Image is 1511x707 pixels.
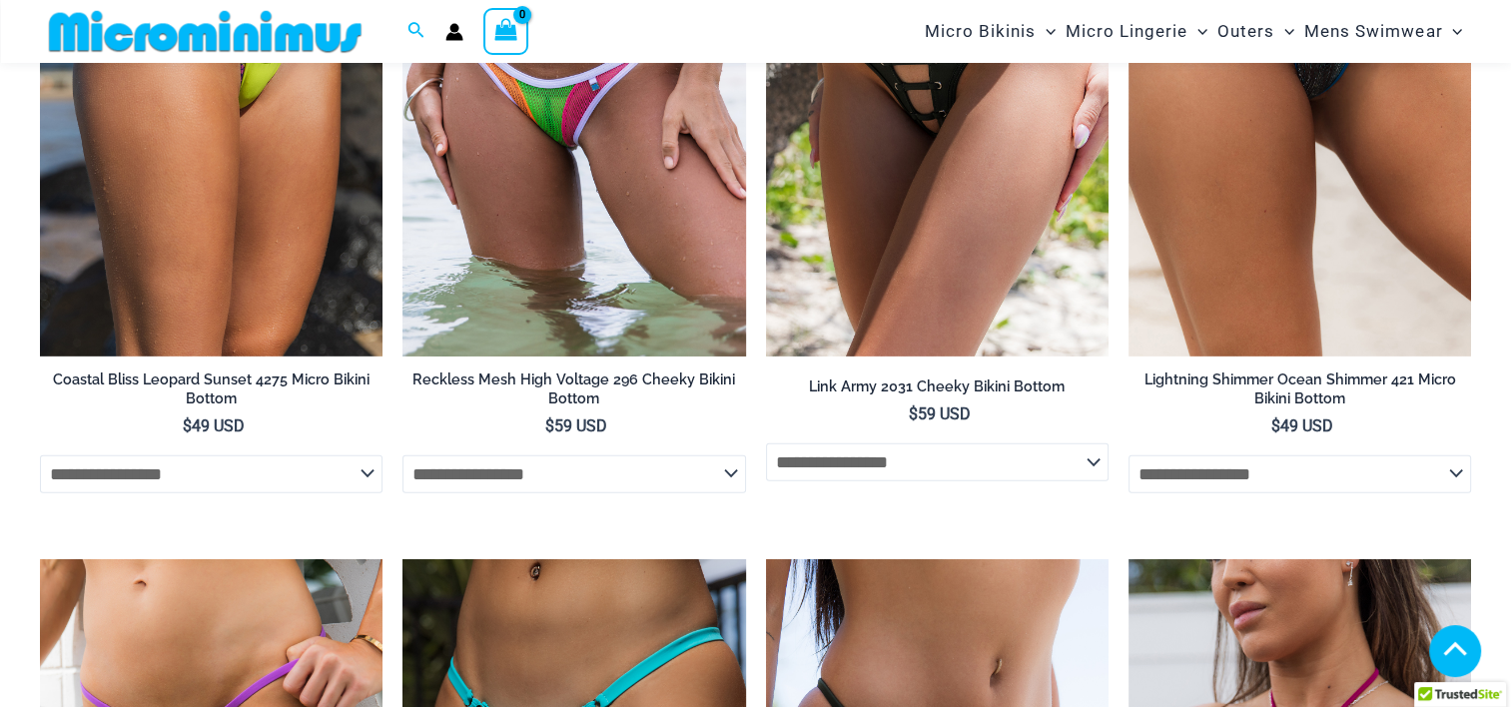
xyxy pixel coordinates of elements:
bdi: 49 USD [183,416,245,435]
a: Lightning Shimmer Ocean Shimmer 421 Micro Bikini Bottom [1129,370,1471,415]
a: Coastal Bliss Leopard Sunset 4275 Micro Bikini Bottom [40,370,382,415]
span: Menu Toggle [1442,6,1462,57]
a: Micro BikinisMenu ToggleMenu Toggle [920,6,1061,57]
nav: Site Navigation [917,3,1471,60]
img: MM SHOP LOGO FLAT [41,9,370,54]
span: Mens Swimwear [1304,6,1442,57]
bdi: 49 USD [1271,416,1333,435]
span: $ [183,416,192,435]
a: OutersMenu ToggleMenu Toggle [1212,6,1299,57]
span: Menu Toggle [1187,6,1207,57]
a: Reckless Mesh High Voltage 296 Cheeky Bikini Bottom [402,370,745,415]
bdi: 59 USD [545,416,607,435]
h2: Lightning Shimmer Ocean Shimmer 421 Micro Bikini Bottom [1129,370,1471,407]
a: Account icon link [445,23,463,41]
bdi: 59 USD [909,404,971,423]
a: Micro LingerieMenu ToggleMenu Toggle [1061,6,1212,57]
span: Micro Bikinis [925,6,1036,57]
a: Search icon link [407,19,425,44]
h2: Link Army 2031 Cheeky Bikini Bottom [766,377,1109,396]
span: $ [1271,416,1280,435]
span: Menu Toggle [1036,6,1056,57]
span: $ [909,404,918,423]
span: Micro Lingerie [1066,6,1187,57]
span: $ [545,416,554,435]
span: Outers [1217,6,1274,57]
h2: Reckless Mesh High Voltage 296 Cheeky Bikini Bottom [402,370,745,407]
h2: Coastal Bliss Leopard Sunset 4275 Micro Bikini Bottom [40,370,382,407]
span: Menu Toggle [1274,6,1294,57]
a: Link Army 2031 Cheeky Bikini Bottom [766,377,1109,403]
a: View Shopping Cart, empty [483,8,529,54]
a: Mens SwimwearMenu ToggleMenu Toggle [1299,6,1467,57]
